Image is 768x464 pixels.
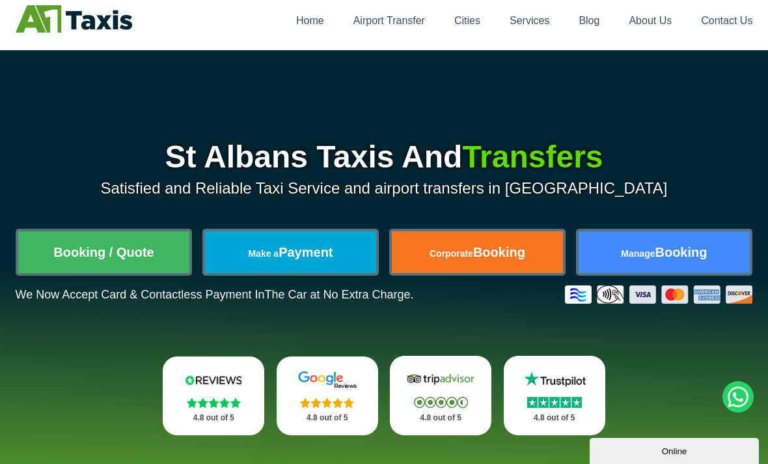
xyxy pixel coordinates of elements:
a: Blog [579,15,599,26]
p: 4.8 out of 5 [177,410,250,426]
p: 4.8 out of 5 [291,410,364,426]
span: The Car at No Extra Charge. [264,288,413,301]
img: Stars [414,397,468,408]
a: Booking / Quote [18,231,190,273]
a: Contact Us [701,15,752,26]
p: We Now Accept Card & Contactless Payment In [16,288,414,302]
a: Reviews.io Stars 4.8 out of 5 [163,356,264,435]
img: Trustpilot [518,370,591,388]
p: Satisfied and Reliable Taxi Service and airport transfers in [GEOGRAPHIC_DATA] [16,179,753,197]
iframe: chat widget [590,435,761,464]
p: 4.8 out of 5 [518,410,591,426]
span: Corporate [430,248,473,259]
a: Services [510,15,549,26]
a: Google Stars 4.8 out of 5 [277,356,378,435]
img: A1 Taxis St Albans LTD [16,5,132,33]
span: Make a [248,248,279,259]
a: About Us [629,15,672,26]
h1: St Albans Taxis And [16,141,753,173]
span: Transfers [462,139,603,174]
a: Cities [454,15,480,26]
a: Tripadvisor Stars 4.8 out of 5 [390,356,491,435]
img: Google [291,371,364,389]
a: Make aPayment [205,231,377,273]
img: Stars [527,397,582,408]
img: Reviews.io [177,371,250,389]
a: ManageBooking [579,231,750,273]
p: 4.8 out of 5 [404,410,477,426]
img: Stars [300,398,354,408]
img: Stars [187,398,241,408]
span: Manage [621,248,655,259]
img: Credit And Debit Cards [565,285,752,304]
a: Trustpilot Stars 4.8 out of 5 [504,356,605,435]
img: Tripadvisor [404,370,477,388]
a: CorporateBooking [392,231,564,273]
a: Home [296,15,324,26]
a: Airport Transfer [353,15,425,26]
